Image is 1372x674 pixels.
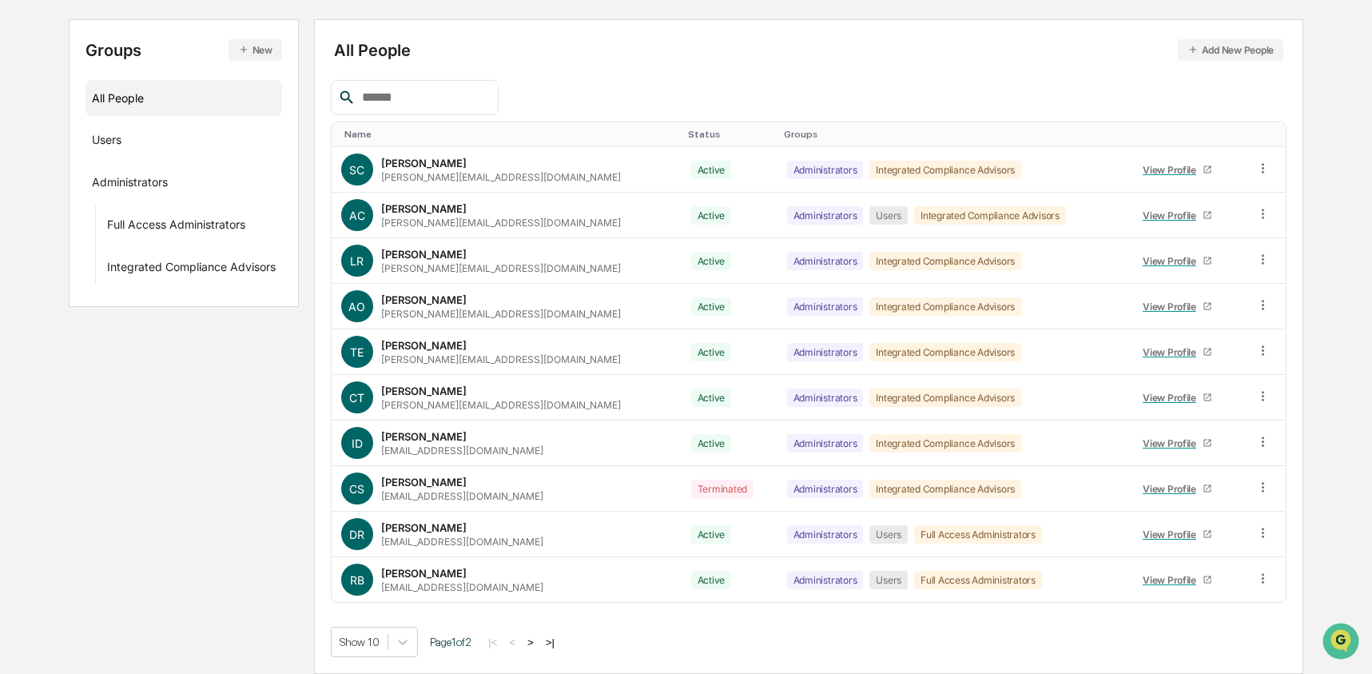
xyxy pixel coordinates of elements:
span: ID [352,437,363,450]
div: Toggle SortBy [784,129,1120,140]
div: All People [334,39,1283,61]
div: Active [691,161,732,179]
span: RB [350,573,364,587]
div: View Profile [1143,255,1203,267]
div: View Profile [1143,346,1203,358]
div: Administrators [787,343,864,361]
a: 🔎Data Lookup [10,225,107,254]
span: CS [349,482,364,496]
div: [PERSON_NAME] [381,293,467,306]
div: 🔎 [16,233,29,246]
div: All People [92,85,276,111]
div: View Profile [1143,483,1203,495]
div: View Profile [1143,574,1203,586]
div: Active [691,571,732,589]
div: [PERSON_NAME] [381,430,467,443]
a: Powered byPylon [113,270,193,283]
div: Administrators [787,161,864,179]
div: View Profile [1143,392,1203,404]
div: Active [691,206,732,225]
div: [PERSON_NAME][EMAIL_ADDRESS][DOMAIN_NAME] [381,308,621,320]
div: 🗄️ [116,203,129,216]
button: < [504,636,520,649]
a: View Profile [1136,568,1219,592]
span: SC [349,163,364,177]
div: Toggle SortBy [1259,129,1279,140]
div: Toggle SortBy [688,129,771,140]
div: Administrators [787,252,864,270]
div: [PERSON_NAME] [381,248,467,261]
div: View Profile [1143,301,1203,313]
a: View Profile [1136,477,1219,501]
div: [PERSON_NAME][EMAIL_ADDRESS][DOMAIN_NAME] [381,262,621,274]
button: |< [483,636,502,649]
div: Full Access Administrators [914,571,1042,589]
div: [PERSON_NAME][EMAIL_ADDRESS][DOMAIN_NAME] [381,171,621,183]
a: View Profile [1136,158,1219,182]
div: Administrators [787,571,864,589]
a: View Profile [1136,385,1219,410]
div: Integrated Compliance Advisors [869,389,1021,407]
div: [PERSON_NAME] [381,157,467,169]
div: Administrators [787,480,864,498]
div: [PERSON_NAME] [381,476,467,489]
div: Users [869,206,908,225]
div: Terminated [691,480,754,498]
div: Administrators [787,297,864,316]
div: Administrators [92,175,168,194]
span: Page 1 of 2 [430,636,471,648]
div: Integrated Compliance Advisors [107,260,276,279]
div: Users [92,133,121,152]
a: View Profile [1136,522,1219,547]
iframe: Open customer support [1321,621,1364,664]
div: Administrators [787,389,864,407]
div: [PERSON_NAME] [381,521,467,534]
div: [PERSON_NAME][EMAIL_ADDRESS][DOMAIN_NAME] [381,217,621,229]
div: Active [691,434,732,453]
div: Integrated Compliance Advisors [869,343,1021,361]
div: [PERSON_NAME][EMAIL_ADDRESS][DOMAIN_NAME] [381,353,621,365]
button: Add New People [1178,39,1284,61]
div: View Profile [1143,437,1203,449]
div: Users [869,525,908,544]
button: New [229,39,282,61]
div: [PERSON_NAME] [381,202,467,215]
div: Integrated Compliance Advisors [869,480,1021,498]
div: [PERSON_NAME] [381,339,467,352]
a: View Profile [1136,340,1219,365]
div: Administrators [787,525,864,544]
div: Integrated Compliance Advisors [869,252,1021,270]
div: Integrated Compliance Advisors [869,161,1021,179]
div: Toggle SortBy [1133,129,1240,140]
span: TE [350,345,364,359]
img: 1746055101610-c473b297-6a78-478c-a979-82029cc54cd1 [16,122,45,151]
div: [EMAIL_ADDRESS][DOMAIN_NAME] [381,581,543,593]
span: Data Lookup [32,232,101,248]
div: Toggle SortBy [344,129,675,140]
div: Active [691,252,732,270]
a: View Profile [1136,294,1219,319]
div: [EMAIL_ADDRESS][DOMAIN_NAME] [381,490,543,502]
span: AO [348,300,365,313]
div: Start new chat [54,122,262,138]
div: Active [691,297,732,316]
div: View Profile [1143,164,1203,176]
div: Integrated Compliance Advisors [914,206,1066,225]
div: [PERSON_NAME] [381,385,467,397]
button: Start new chat [272,127,291,146]
div: Administrators [787,206,864,225]
span: DR [349,528,364,541]
span: Preclearance [32,201,103,217]
div: [EMAIL_ADDRESS][DOMAIN_NAME] [381,536,543,548]
div: 🖐️ [16,203,29,216]
p: How can we help? [16,34,291,59]
div: We're available if you need us! [54,138,202,151]
span: CT [349,391,364,405]
div: Integrated Compliance Advisors [869,297,1021,316]
button: > [523,636,539,649]
div: Full Access Administrators [107,217,245,237]
a: View Profile [1136,203,1219,228]
div: Groups [86,39,282,61]
div: [PERSON_NAME] [381,567,467,580]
